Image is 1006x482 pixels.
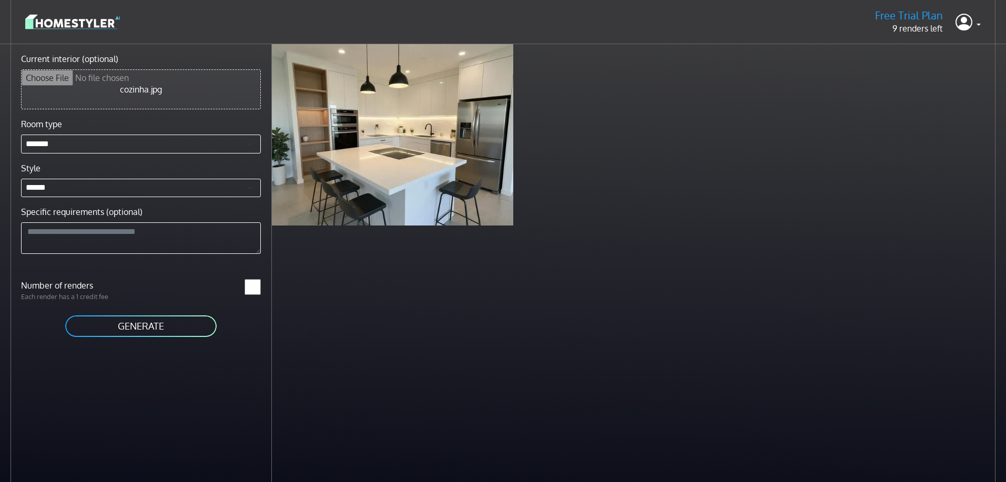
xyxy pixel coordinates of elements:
label: Specific requirements (optional) [21,206,143,218]
label: Style [21,162,40,175]
label: Current interior (optional) [21,53,118,65]
img: logo-3de290ba35641baa71223ecac5eacb59cb85b4c7fdf211dc9aaecaaee71ea2f8.svg [25,13,120,31]
h5: Free Trial Plan [875,9,943,22]
p: 9 renders left [875,22,943,35]
label: Room type [21,118,62,130]
label: Number of renders [15,279,141,292]
button: GENERATE [64,314,218,338]
p: Each render has a 1 credit fee [15,292,141,302]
